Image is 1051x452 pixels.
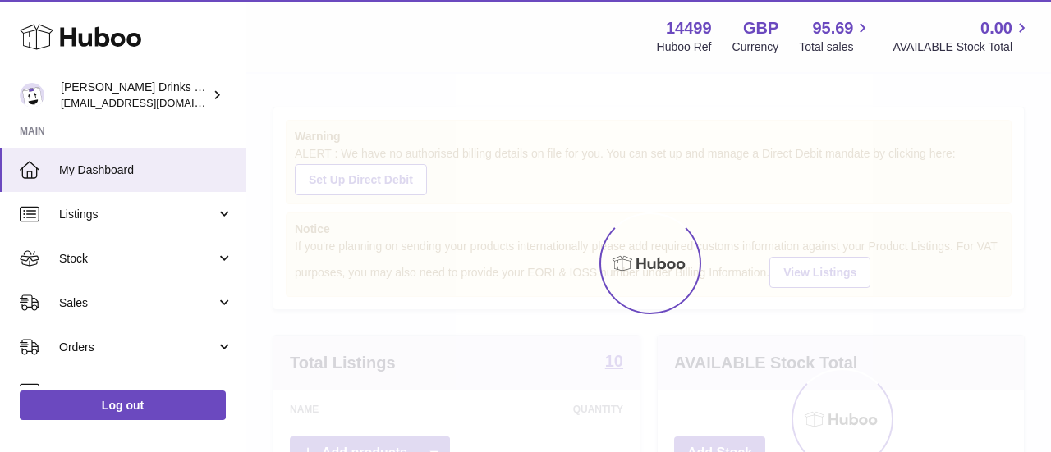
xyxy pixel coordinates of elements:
a: Log out [20,390,226,420]
img: internalAdmin-14499@internal.huboo.com [20,83,44,107]
div: [PERSON_NAME] Drinks LTD (t/a Zooz) [61,80,209,111]
span: 95.69 [812,17,853,39]
strong: GBP [743,17,778,39]
div: Currency [732,39,779,55]
span: Listings [59,207,216,222]
span: 0.00 [980,17,1012,39]
span: Orders [59,340,216,355]
span: AVAILABLE Stock Total [893,39,1031,55]
span: Sales [59,295,216,311]
span: Stock [59,251,216,267]
a: 95.69 Total sales [799,17,872,55]
span: Usage [59,384,233,399]
span: Total sales [799,39,872,55]
a: 0.00 AVAILABLE Stock Total [893,17,1031,55]
div: Huboo Ref [657,39,712,55]
strong: 14499 [666,17,712,39]
span: My Dashboard [59,162,233,178]
span: [EMAIL_ADDRESS][DOMAIN_NAME] [61,96,241,109]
